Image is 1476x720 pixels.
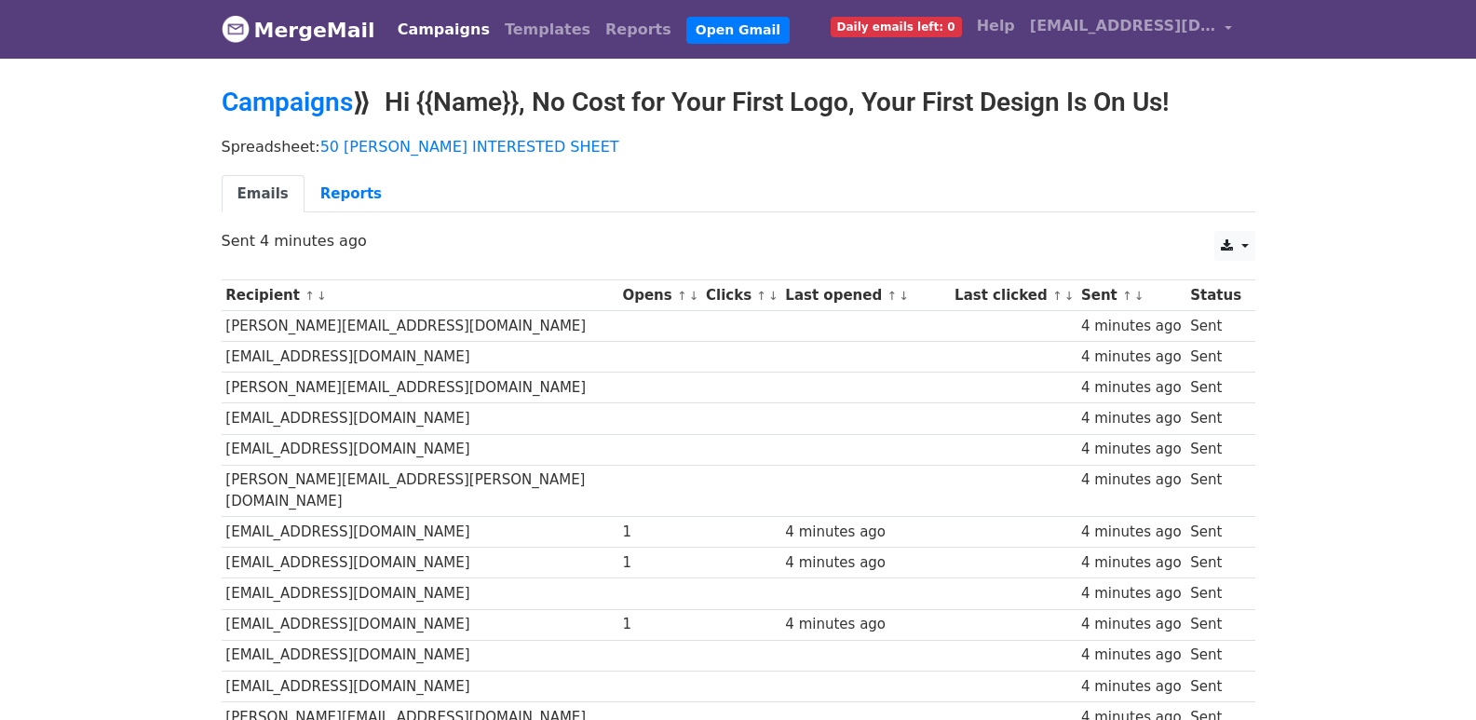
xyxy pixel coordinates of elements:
[1185,517,1245,548] td: Sent
[222,578,618,609] td: [EMAIL_ADDRESS][DOMAIN_NAME]
[222,311,618,342] td: [PERSON_NAME][EMAIL_ADDRESS][DOMAIN_NAME]
[305,289,315,303] a: ↑
[622,552,697,574] div: 1
[222,87,1255,118] h2: ⟫ Hi {{Name}}, No Cost for Your First Logo, Your First Design Is On Us!
[222,10,375,49] a: MergeMail
[1185,342,1245,373] td: Sent
[689,289,699,303] a: ↓
[598,11,679,48] a: Reports
[1064,289,1075,303] a: ↓
[305,175,398,213] a: Reports
[1081,316,1182,337] div: 4 minutes ago
[222,342,618,373] td: [EMAIL_ADDRESS][DOMAIN_NAME]
[1081,377,1182,399] div: 4 minutes ago
[1185,609,1245,640] td: Sent
[1081,583,1182,605] div: 4 minutes ago
[785,552,945,574] div: 4 minutes ago
[1185,671,1245,701] td: Sent
[222,671,618,701] td: [EMAIL_ADDRESS][DOMAIN_NAME]
[1077,280,1185,311] th: Sent
[1081,522,1182,543] div: 4 minutes ago
[1185,548,1245,578] td: Sent
[320,138,619,156] a: 50 [PERSON_NAME] INTERESTED SHEET
[785,522,945,543] div: 4 minutes ago
[950,280,1077,311] th: Last clicked
[317,289,327,303] a: ↓
[887,289,897,303] a: ↑
[1185,578,1245,609] td: Sent
[222,609,618,640] td: [EMAIL_ADDRESS][DOMAIN_NAME]
[622,522,697,543] div: 1
[831,17,962,37] span: Daily emails left: 0
[781,280,951,311] th: Last opened
[823,7,969,45] a: Daily emails left: 0
[1081,676,1182,698] div: 4 minutes ago
[1052,289,1063,303] a: ↑
[222,280,618,311] th: Recipient
[1081,408,1182,429] div: 4 minutes ago
[1030,15,1216,37] span: [EMAIL_ADDRESS][DOMAIN_NAME]
[969,7,1022,45] a: Help
[222,87,353,117] a: Campaigns
[222,434,618,465] td: [EMAIL_ADDRESS][DOMAIN_NAME]
[1185,465,1245,517] td: Sent
[1022,7,1240,51] a: [EMAIL_ADDRESS][DOMAIN_NAME]
[1134,289,1144,303] a: ↓
[1081,614,1182,635] div: 4 minutes ago
[686,17,790,44] a: Open Gmail
[1122,289,1132,303] a: ↑
[222,640,618,671] td: [EMAIL_ADDRESS][DOMAIN_NAME]
[1185,640,1245,671] td: Sent
[222,231,1255,251] p: Sent 4 minutes ago
[222,548,618,578] td: [EMAIL_ADDRESS][DOMAIN_NAME]
[222,465,618,517] td: [PERSON_NAME][EMAIL_ADDRESS][PERSON_NAME][DOMAIN_NAME]
[222,373,618,403] td: [PERSON_NAME][EMAIL_ADDRESS][DOMAIN_NAME]
[618,280,702,311] th: Opens
[497,11,598,48] a: Templates
[1081,469,1182,491] div: 4 minutes ago
[1185,403,1245,434] td: Sent
[1081,439,1182,460] div: 4 minutes ago
[1185,311,1245,342] td: Sent
[390,11,497,48] a: Campaigns
[1081,346,1182,368] div: 4 minutes ago
[785,614,945,635] div: 4 minutes ago
[768,289,779,303] a: ↓
[222,137,1255,156] p: Spreadsheet:
[1185,280,1245,311] th: Status
[899,289,909,303] a: ↓
[677,289,687,303] a: ↑
[222,15,250,43] img: MergeMail logo
[1185,373,1245,403] td: Sent
[622,614,697,635] div: 1
[1081,552,1182,574] div: 4 minutes ago
[222,175,305,213] a: Emails
[701,280,780,311] th: Clicks
[1081,645,1182,666] div: 4 minutes ago
[1185,434,1245,465] td: Sent
[222,517,618,548] td: [EMAIL_ADDRESS][DOMAIN_NAME]
[756,289,766,303] a: ↑
[222,403,618,434] td: [EMAIL_ADDRESS][DOMAIN_NAME]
